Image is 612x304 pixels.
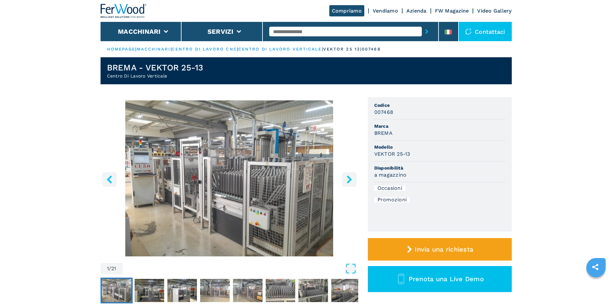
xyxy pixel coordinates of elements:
span: 21 [111,266,116,271]
iframe: Chat [585,275,607,299]
a: centro di lavoro cnc [172,47,237,51]
button: Go to Slide 4 [199,278,231,303]
a: macchinari [137,47,171,51]
span: 1 [107,266,109,271]
a: Vendiamo [373,8,398,14]
span: Invia una richiesta [415,245,473,253]
button: Macchinari [118,28,161,35]
h3: VEKTOR 25-13 [374,150,410,158]
button: Go to Slide 5 [232,278,264,303]
a: HOMEPAGE [107,47,136,51]
nav: Thumbnail Navigation [101,278,358,303]
div: Contattaci [459,22,512,41]
h1: BREMA - VEKTOR 25-13 [107,62,203,73]
a: Azienda [406,8,427,14]
button: Go to Slide 2 [133,278,165,303]
span: Prenota una Live Demo [409,275,484,283]
span: | [237,47,238,51]
img: c9cace721c033ce68232fffd765c55f9 [331,279,361,302]
img: 65d75e17b6d26397fc683048b6c4cb18 [135,279,164,302]
div: Promozioni [374,197,410,202]
img: 5385bb9ebbfdde76f97f21ea3b1b1dc7 [266,279,295,302]
a: Compriamo [329,5,364,16]
a: centro di lavoro verticale [238,47,322,51]
button: Invia una richiesta [368,238,512,261]
button: right-button [342,172,357,187]
button: Go to Slide 3 [166,278,198,303]
img: 243f6d38a299bafdbbc52b68ff1b945b [167,279,197,302]
img: Ferwood [101,4,147,18]
span: Modello [374,144,505,150]
h3: BREMA [374,129,393,137]
span: / [109,266,111,271]
div: Go to Slide 1 [101,100,358,256]
button: Go to Slide 1 [101,278,133,303]
h2: Centro Di Lavoro Verticale [107,73,203,79]
button: left-button [102,172,117,187]
img: Centro Di Lavoro Verticale BREMA VEKTOR 25-13 [101,100,358,256]
a: Video Gallery [477,8,511,14]
button: submit-button [422,24,432,39]
div: Occasioni [374,186,405,191]
button: Go to Slide 8 [330,278,362,303]
button: Go to Slide 6 [264,278,297,303]
span: Disponibilità [374,165,505,171]
button: Go to Slide 7 [297,278,329,303]
img: Contattaci [465,28,472,35]
p: vektor 25 13 | [323,46,362,52]
img: 6e57533f72cab2a6ee83ee8b1354c209 [200,279,230,302]
a: FW Magazine [435,8,469,14]
span: Marca [374,123,505,129]
button: Prenota una Live Demo [368,266,512,292]
p: 007468 [362,46,381,52]
button: Servizi [208,28,234,35]
span: | [135,47,137,51]
img: 2153e53bff2ed83097a1385d15bf78ba [233,279,262,302]
img: a9023d66c73978e993b8ecdeda07d374 [298,279,328,302]
span: Codice [374,102,505,108]
span: | [322,47,323,51]
h3: a magazzino [374,171,407,179]
img: 210f8c63dfd565c2cff7e9283a8fc400 [102,279,131,302]
h3: 007468 [374,108,394,116]
button: Open Fullscreen [124,263,357,274]
span: | [171,47,172,51]
a: sharethis [587,259,603,275]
